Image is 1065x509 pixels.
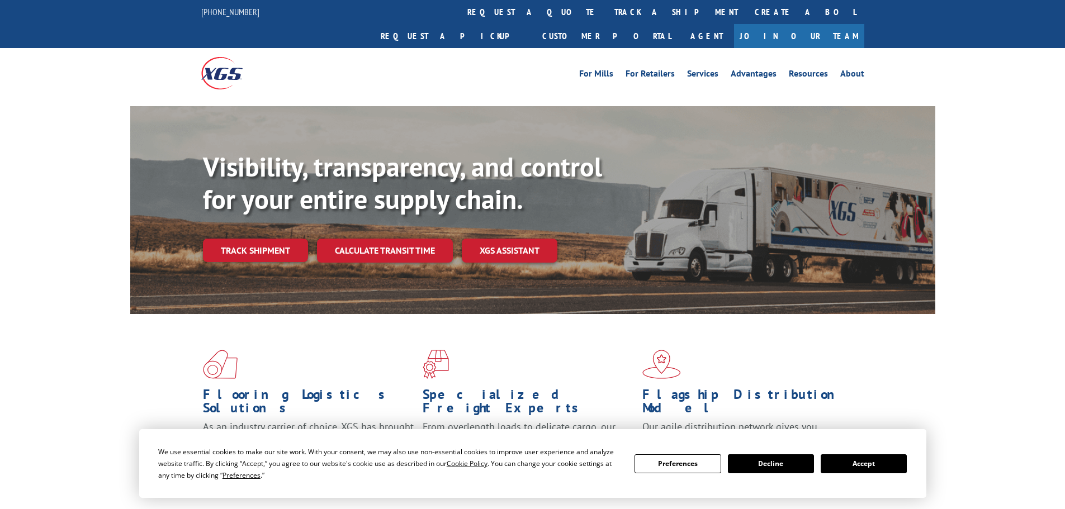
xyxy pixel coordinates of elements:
[372,24,534,48] a: Request a pickup
[642,350,681,379] img: xgs-icon-flagship-distribution-model-red
[203,149,602,216] b: Visibility, transparency, and control for your entire supply chain.
[840,69,864,82] a: About
[139,429,926,498] div: Cookie Consent Prompt
[317,239,453,263] a: Calculate transit time
[201,6,259,17] a: [PHONE_NUMBER]
[642,420,848,446] span: Our agile distribution network gives you nationwide inventory management on demand.
[534,24,679,48] a: Customer Portal
[728,454,814,473] button: Decline
[203,350,238,379] img: xgs-icon-total-supply-chain-intelligence-red
[462,239,557,263] a: XGS ASSISTANT
[635,454,721,473] button: Preferences
[223,470,261,480] span: Preferences
[679,24,734,48] a: Agent
[626,69,675,82] a: For Retailers
[423,388,634,420] h1: Specialized Freight Experts
[789,69,828,82] a: Resources
[423,350,449,379] img: xgs-icon-focused-on-flooring-red
[423,420,634,470] p: From overlength loads to delicate cargo, our experienced staff knows the best way to move your fr...
[203,420,414,460] span: As an industry carrier of choice, XGS has brought innovation and dedication to flooring logistics...
[642,388,854,420] h1: Flagship Distribution Model
[821,454,907,473] button: Accept
[731,69,777,82] a: Advantages
[158,446,621,481] div: We use essential cookies to make our site work. With your consent, we may also use non-essential ...
[447,459,487,468] span: Cookie Policy
[734,24,864,48] a: Join Our Team
[203,388,414,420] h1: Flooring Logistics Solutions
[579,69,613,82] a: For Mills
[687,69,718,82] a: Services
[203,239,308,262] a: Track shipment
